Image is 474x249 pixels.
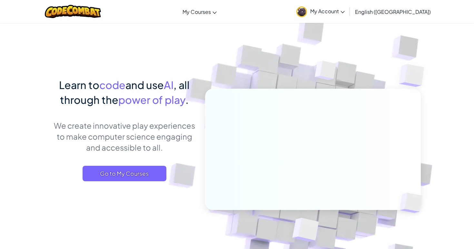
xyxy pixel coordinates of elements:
img: Overlap cubes [389,179,438,226]
a: Go to My Courses [83,166,166,181]
span: . [185,93,189,106]
img: Overlap cubes [386,48,442,103]
a: My Courses [179,3,220,20]
span: My Account [310,8,345,15]
p: We create innovative play experiences to make computer science engaging and accessible to all. [53,120,195,153]
img: avatar [296,6,307,17]
img: CodeCombat logo [45,5,101,18]
a: My Account [293,1,348,22]
span: My Courses [183,8,211,15]
span: AI [164,78,173,91]
span: code [99,78,125,91]
span: Learn to [59,78,99,91]
span: power of play [118,93,185,106]
a: English ([GEOGRAPHIC_DATA]) [352,3,434,20]
img: Overlap cubes [303,48,349,96]
span: and use [125,78,164,91]
span: English ([GEOGRAPHIC_DATA]) [355,8,431,15]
